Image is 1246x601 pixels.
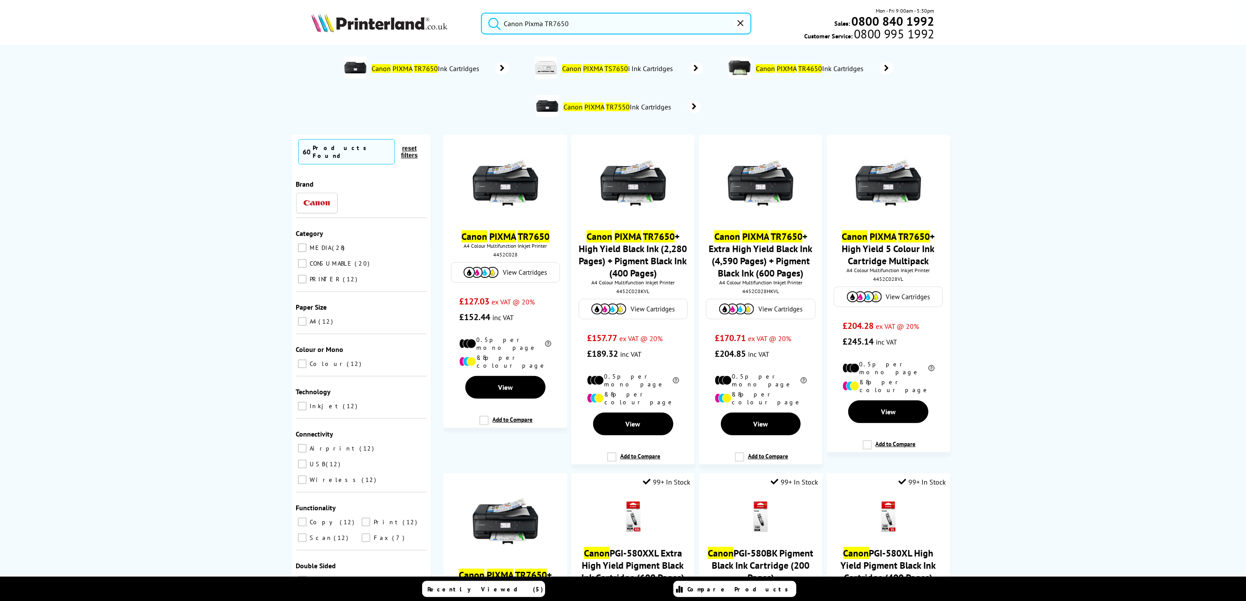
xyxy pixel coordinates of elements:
input: Print 12 [298,576,307,584]
b: 0800 840 1992 [852,13,935,29]
span: A4 Colour Multifunction Inkjet Printer [576,279,690,286]
mark: TR7650 [414,64,438,73]
input: Copy 12 [298,518,307,526]
span: Double Sided [296,561,336,570]
span: £152.44 [459,311,490,323]
button: reset filters [395,144,424,159]
mark: Canon [714,230,740,242]
div: 4452C028KVL [578,288,688,294]
mark: Canon [756,64,775,73]
span: £245.14 [843,336,874,347]
span: inc VAT [492,313,514,322]
img: Cartridges [464,267,498,278]
span: View [753,420,768,428]
div: 99+ In Stock [643,478,690,486]
span: Fax [372,534,391,542]
mark: PIXMA [870,230,897,242]
span: Ink Cartridges [755,64,867,73]
img: Canon [304,200,330,206]
span: Ink Cartridges [563,102,675,111]
span: ex VAT @ 20% [876,322,919,331]
span: A4 Colour Multifunction Inkjet Printer [831,267,946,273]
img: Canon-PGI-580PGBK-XL-Black-Ink-Small.gif [873,502,904,532]
a: View [465,376,546,399]
span: ex VAT @ 20% [492,297,535,306]
span: inc VAT [876,338,897,346]
span: Connectivity [296,430,334,438]
span: Recently Viewed (5) [428,585,544,593]
span: Colour [308,360,346,368]
a: Printerland Logo [311,13,470,34]
span: View [498,383,513,392]
a: Recently Viewed (5) [422,581,545,597]
span: £170.71 [715,332,746,344]
a: View Cartridges [711,304,810,314]
span: £127.03 [459,296,489,307]
label: Add to Compare [735,452,788,469]
span: Inkjet [308,402,342,410]
a: Canon PIXMA TR7650+ High Yield Black Ink (2,280 Pages) + Pigment Black Ink (400 Pages) [579,230,687,279]
span: Wireless [308,476,361,484]
a: View Cartridges [584,304,683,314]
mark: PIXMA [777,64,796,73]
span: USB [308,460,325,468]
label: Add to Compare [607,452,660,469]
a: 0800 840 1992 [850,17,935,25]
img: canon-pixma-tr7650-front-print-small.jpg [473,150,538,215]
input: CONSUMABLE 20 [298,259,307,268]
span: 12 [326,460,343,468]
span: 0800 995 1992 [853,30,934,38]
span: Sales: [835,19,850,27]
span: CONSUMABLE [308,260,354,267]
a: CanonPGI-580XL High Yield Pigment Black Ink Cartridge (400 Pages) [841,547,936,584]
span: £189.32 [587,348,618,359]
input: Wireless 12 [298,475,307,484]
img: Cartridges [847,291,882,302]
li: 0.5p per mono page [843,360,935,376]
input: Colour 12 [298,359,307,368]
mark: PIXMA [393,64,412,73]
span: 12 [343,275,360,283]
span: Brand [296,180,314,188]
span: A4 Colour Multifunction Inkjet Printer [448,242,563,249]
mark: TR7650 [515,569,547,581]
span: Copy [308,518,339,526]
span: 12 [340,518,357,526]
span: £204.85 [715,348,746,359]
span: View Cartridges [886,293,930,301]
li: 0.5p per mono page [715,372,807,388]
span: Print [372,518,402,526]
li: 8.8p per colour page [459,354,551,369]
mark: Canon [461,230,487,242]
img: canon-pixma-tr7650-front-print-small.jpg [473,488,538,554]
input: Print 12 [362,518,370,526]
li: 8.8p per colour page [587,390,679,406]
span: Scan [308,534,333,542]
span: A4 Colour Multifunction Inkjet Printer [703,279,818,286]
mark: PIXMA [584,102,604,111]
a: View Cartridges [839,291,938,302]
a: Canon PIXMA TR7650+ High Yield 5 Colour Ink Cartridge Multipack [842,230,935,267]
mark: PIXMA [742,230,769,242]
span: View Cartridges [503,268,547,277]
span: Technology [296,387,331,396]
mark: TR7550 [606,102,630,111]
span: ex VAT @ 20% [748,334,791,343]
mark: Canon [843,547,869,559]
input: MEDIA 28 [298,243,307,252]
span: £204.28 [843,320,874,331]
span: ex VAT @ 20% [619,334,662,343]
img: Printerland Logo [311,13,447,32]
mark: TR7650 [518,230,550,242]
span: i Ink Cartridges [561,64,676,73]
span: 12 [334,534,351,542]
span: View [626,420,641,428]
a: Canon PIXMA TR7550Ink Cartridges [563,95,701,119]
input: Airprint 12 [298,444,307,453]
span: 12 [339,576,355,584]
mark: Canon [372,64,391,73]
span: 12 [362,476,379,484]
img: canon-pixma-tr7650-front-print-small.jpg [601,150,666,215]
img: Cartridges [719,304,754,314]
mark: Canon [584,547,610,559]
